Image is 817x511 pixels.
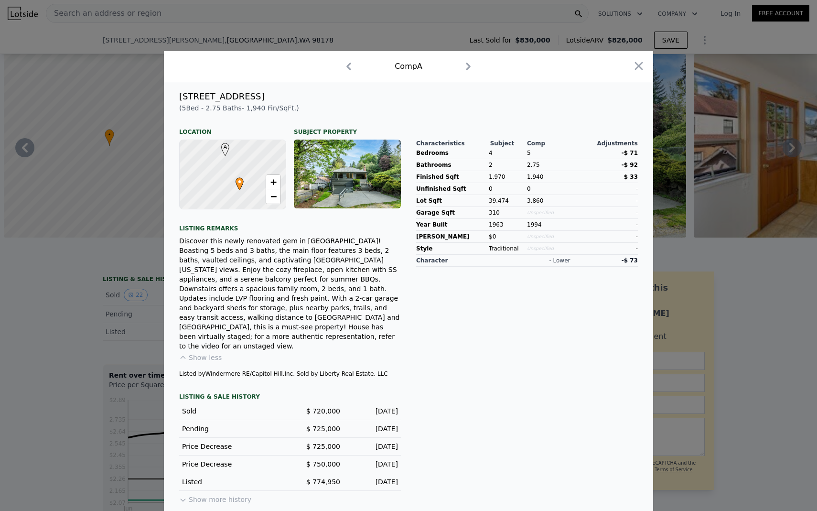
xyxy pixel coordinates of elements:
div: Sold [182,406,282,416]
div: [DATE] [348,459,398,469]
div: 1994 [527,219,580,230]
span: $ 725,000 [306,443,340,450]
span: − [270,190,277,202]
div: Characteristics [416,140,490,147]
div: [DATE] [348,406,398,416]
div: Bathrooms [416,159,485,171]
div: Traditional [489,243,523,254]
div: Year Built [416,219,485,230]
div: Finished Sqft [416,171,485,183]
div: - [584,231,638,242]
div: 4 [489,147,523,159]
span: $ 774,950 [306,478,340,486]
div: • [233,177,239,183]
div: Subject Property [294,120,401,136]
div: - [584,219,638,230]
span: + [270,176,277,188]
div: Location [179,120,286,136]
div: Adjustments [582,140,638,147]
div: - lower [549,257,570,264]
span: • [233,174,246,189]
button: Show less [179,353,222,362]
div: Garage Sqft [416,207,485,218]
div: - [584,183,638,195]
div: Price Decrease [182,442,282,451]
div: Unspecified [527,231,580,242]
div: Listed by Windermere RE/Capitol Hill,Inc Liberty Real Estate, LLC [179,370,401,378]
div: 39,474 [489,195,523,207]
div: [DATE] [348,477,398,487]
span: -$ 71 [622,150,638,156]
div: - [584,243,638,254]
div: 310 [489,207,523,218]
div: - [584,195,638,207]
div: LISTING & SALE HISTORY [179,393,401,402]
div: 0 [489,183,523,195]
div: Bedrooms [416,147,485,159]
a: Zoom out [266,189,280,204]
div: 1,970 [489,171,523,183]
span: . Sold by [293,370,318,377]
span: -$ 73 [622,257,638,264]
a: Zoom in [266,175,280,189]
span: $ 725,000 [306,425,340,433]
div: Listing remarks [179,217,401,232]
div: [DATE] [348,424,398,434]
span: $ 720,000 [306,407,340,415]
div: - [584,207,638,218]
div: Unspecified [527,243,580,254]
div: Lot Sqft [416,195,485,207]
div: [DATE] [348,442,398,451]
div: Discover this newly renovated gem in [GEOGRAPHIC_DATA]! Boasting 5 beds and 3 baths, the main flo... [179,236,401,351]
div: Price Decrease [182,459,282,469]
span: 3,860 [527,197,543,204]
div: Comp A [395,61,422,72]
span: ( 5 Bed - 2.75 Baths - Fin/SqFt.) [179,104,299,112]
div: Pending [182,424,282,434]
div: Unspecified [527,207,580,218]
div: Unfinished Sqft [416,183,485,195]
div: Comp [527,140,582,147]
div: 2 [489,159,523,171]
span: A [219,143,232,152]
div: character [416,255,505,267]
div: 1963 [489,219,523,230]
span: 1,940 [527,174,543,180]
div: Style [416,243,485,254]
span: 1,940 [246,104,265,112]
div: $0 [489,231,523,242]
button: Show more history [179,491,251,504]
span: $ 750,000 [306,460,340,468]
div: [PERSON_NAME] [416,231,485,242]
span: 0 [527,185,531,192]
div: Subject [490,140,527,147]
div: 2.75 [527,159,580,171]
span: 5 [527,150,531,156]
div: [STREET_ADDRESS] [179,90,264,103]
span: -$ 92 [622,162,638,168]
div: A [219,143,225,149]
span: $ 33 [624,174,638,180]
div: Listed [182,477,282,487]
